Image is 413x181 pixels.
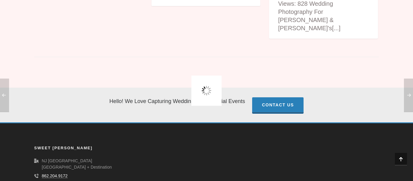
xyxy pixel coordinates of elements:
[42,173,68,179] a: 862.204.9172
[34,145,93,152] h4: Sweet [PERSON_NAME]
[42,158,112,170] span: NJ [GEOGRAPHIC_DATA] [GEOGRAPHIC_DATA] + Destination
[252,97,304,113] a: Contact Us
[109,98,245,104] font: Hello! We Love Capturing Weddings and Special Events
